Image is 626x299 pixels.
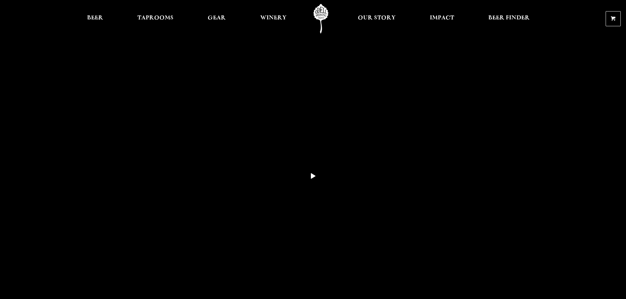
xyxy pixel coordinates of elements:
[260,15,287,21] span: Winery
[203,4,230,33] a: Gear
[488,15,530,21] span: Beer Finder
[430,15,454,21] span: Impact
[87,15,103,21] span: Beer
[83,4,107,33] a: Beer
[358,15,396,21] span: Our Story
[208,15,226,21] span: Gear
[426,4,458,33] a: Impact
[256,4,291,33] a: Winery
[309,4,333,33] a: Odell Home
[133,4,178,33] a: Taprooms
[484,4,534,33] a: Beer Finder
[354,4,400,33] a: Our Story
[137,15,174,21] span: Taprooms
